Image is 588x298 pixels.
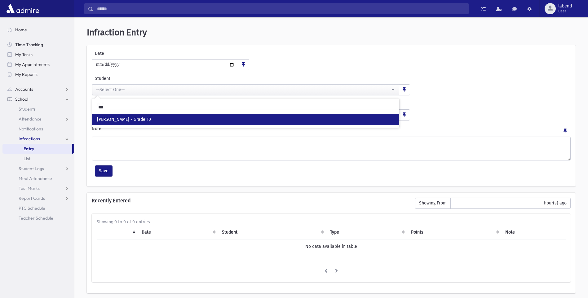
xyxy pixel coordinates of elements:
span: User [558,9,572,14]
label: Date [92,50,144,57]
span: My Tasks [15,52,33,57]
span: List [24,156,30,161]
th: Note [502,225,566,239]
a: Student Logs [2,164,74,173]
a: Report Cards [2,193,74,203]
span: Student Logs [19,166,44,171]
a: Infractions [2,134,74,144]
a: Test Marks [2,183,74,193]
span: Students [19,106,36,112]
th: Points: activate to sort column ascending [407,225,502,239]
label: Note [92,125,101,134]
span: My Reports [15,72,38,77]
span: My Appointments [15,62,50,67]
a: Accounts [2,84,74,94]
button: --Select One-- [92,84,399,95]
a: PTC Schedule [2,203,74,213]
span: Showing From [415,198,451,209]
span: Test Marks [19,186,40,191]
span: Infraction Entry [87,27,147,37]
td: No data available in table [97,239,566,253]
label: Student [92,75,304,82]
span: Report Cards [19,195,45,201]
a: My Appointments [2,59,74,69]
span: hour(s) ago [540,198,571,209]
span: Entry [24,146,34,151]
div: --Select One-- [96,86,390,93]
img: AdmirePro [5,2,41,15]
a: My Tasks [2,50,74,59]
a: List [2,154,74,164]
span: Notifications [19,126,43,132]
h6: Recently Entered [92,198,409,204]
a: My Reports [2,69,74,79]
span: labend [558,4,572,9]
a: Home [2,25,74,35]
span: Teacher Schedule [19,215,53,221]
th: Date: activate to sort column ascending [138,225,218,239]
span: School [15,96,28,102]
span: Time Tracking [15,42,43,47]
button: Save [95,165,113,177]
label: Type [92,100,251,107]
span: Infractions [19,136,40,142]
span: Meal Attendance [19,176,52,181]
div: Showing 0 to 0 of 0 entries [97,219,566,225]
span: [PERSON_NAME] - Grade 10 [97,116,151,123]
a: Meal Attendance [2,173,74,183]
a: Entry [2,144,72,154]
a: Time Tracking [2,40,74,50]
input: Search [93,3,468,14]
th: Type: activate to sort column ascending [326,225,407,239]
th: Student: activate to sort column ascending [218,225,326,239]
span: PTC Schedule [19,205,45,211]
a: Notifications [2,124,74,134]
span: Attendance [19,116,42,122]
a: School [2,94,74,104]
a: Students [2,104,74,114]
input: Search [95,102,397,112]
span: Accounts [15,86,33,92]
a: Attendance [2,114,74,124]
a: Teacher Schedule [2,213,74,223]
span: Home [15,27,27,33]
